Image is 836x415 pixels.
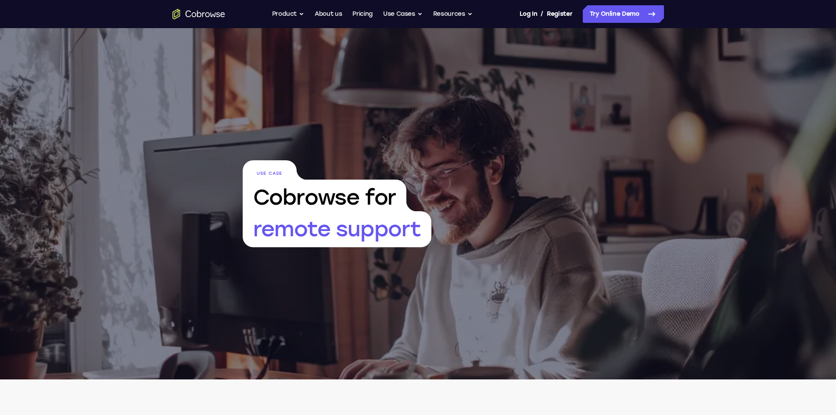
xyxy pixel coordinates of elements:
a: Pricing [352,5,373,23]
span: / [541,9,543,19]
a: Go to the home page [172,9,225,19]
span: remote support [243,211,431,247]
button: Resources [433,5,473,23]
a: Register [547,5,572,23]
span: Cobrowse for [243,180,407,211]
a: Try Online Demo [583,5,664,23]
span: Use Case [243,160,297,180]
button: Use Cases [383,5,423,23]
button: Product [272,5,305,23]
a: Log In [520,5,537,23]
a: About us [315,5,342,23]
